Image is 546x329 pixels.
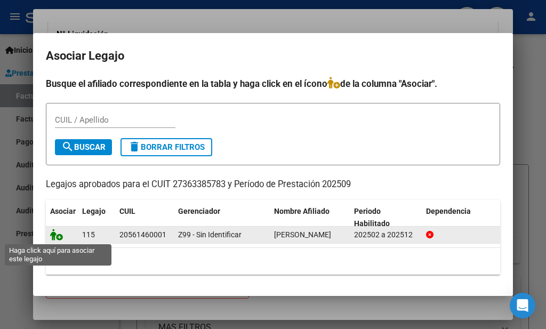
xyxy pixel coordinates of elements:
datatable-header-cell: Periodo Habilitado [350,200,422,235]
span: MARQUIEGUEZ ABRAHAM FAUSTO [274,230,331,239]
mat-icon: delete [128,140,141,153]
datatable-header-cell: Nombre Afiliado [270,200,350,235]
span: Legajo [82,207,106,215]
h4: Busque el afiliado correspondiente en la tabla y haga click en el ícono de la columna "Asociar". [46,77,500,91]
span: Borrar Filtros [128,142,205,152]
h2: Asociar Legajo [46,46,500,66]
div: Open Intercom Messenger [510,293,535,318]
datatable-header-cell: Dependencia [422,200,502,235]
button: Buscar [55,139,112,155]
datatable-header-cell: Legajo [78,200,115,235]
span: Gerenciador [178,207,220,215]
datatable-header-cell: Gerenciador [174,200,270,235]
button: Borrar Filtros [121,138,212,156]
span: Z99 - Sin Identificar [178,230,242,239]
div: 20561460001 [119,229,166,241]
mat-icon: search [61,140,74,153]
span: Asociar [50,207,76,215]
span: Buscar [61,142,106,152]
span: CUIL [119,207,135,215]
span: 115 [82,230,95,239]
datatable-header-cell: Asociar [46,200,78,235]
span: Periodo Habilitado [354,207,390,228]
span: Dependencia [426,207,471,215]
div: 202502 a 202512 [354,229,417,241]
span: Nombre Afiliado [274,207,330,215]
p: Legajos aprobados para el CUIT 27363385783 y Período de Prestación 202509 [46,178,500,191]
div: 1 registros [46,248,500,275]
datatable-header-cell: CUIL [115,200,174,235]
